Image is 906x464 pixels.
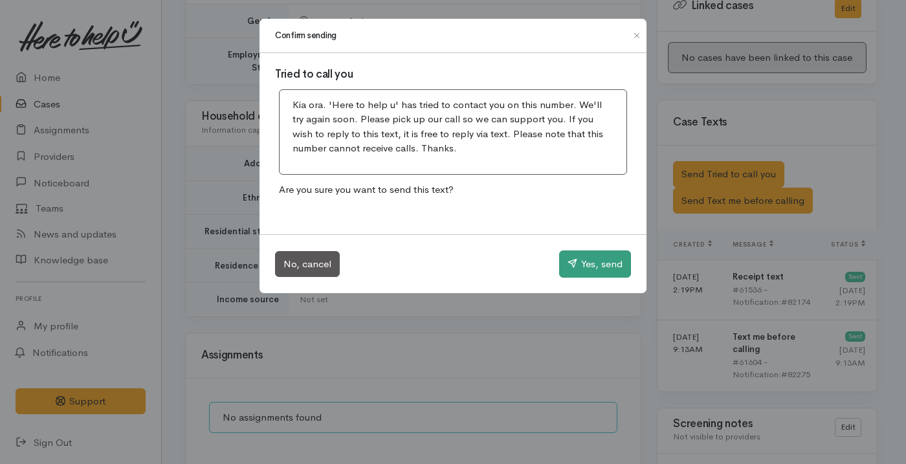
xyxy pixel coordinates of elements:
[626,28,647,43] button: Close
[275,251,340,278] button: No, cancel
[275,69,631,81] h3: Tried to call you
[559,250,631,278] button: Yes, send
[275,179,631,201] p: Are you sure you want to send this text?
[275,29,337,42] h1: Confirm sending
[293,98,613,156] p: Kia ora. 'Here to help u' has tried to contact you on this number. We'll try again soon. Please p...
